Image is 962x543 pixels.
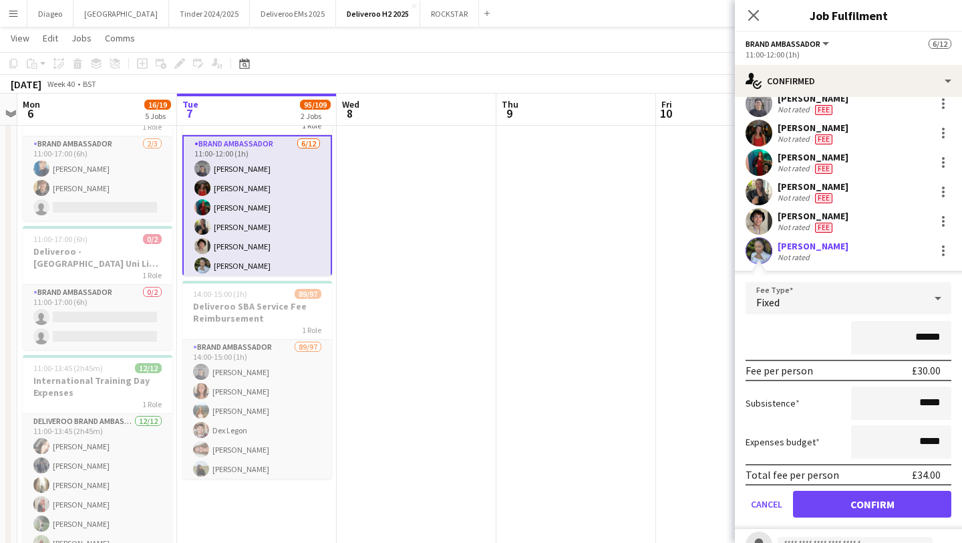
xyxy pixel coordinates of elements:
[661,98,672,110] span: Fri
[44,79,77,89] span: Week 40
[815,193,832,203] span: Fee
[145,111,170,121] div: 5 Jobs
[33,234,88,244] span: 11:00-17:00 (6h)
[342,98,359,110] span: Wed
[182,78,332,276] app-job-card: Updated11:00-12:00 (1h)6/12Boojum Content Brief1 RoleBrand Ambassador6/1211:00-12:00 (1h)[PERSON_...
[23,285,172,350] app-card-role: Brand Ambassador0/211:00-17:00 (6h)
[100,29,140,47] a: Comms
[71,32,92,44] span: Jobs
[180,106,198,121] span: 7
[23,374,172,399] h3: International Training Day Expenses
[11,32,29,44] span: View
[746,468,839,481] div: Total fee per person
[21,106,40,121] span: 6
[295,289,321,299] span: 89/97
[778,122,848,134] div: [PERSON_NAME]
[66,29,97,47] a: Jobs
[778,210,848,222] div: [PERSON_NAME]
[746,491,788,518] button: Cancel
[182,98,198,110] span: Tue
[83,79,96,89] div: BST
[812,222,835,233] div: Crew has different fees then in role
[23,245,172,269] h3: Deliveroo - [GEOGRAPHIC_DATA] Uni Live Event SBA
[340,106,359,121] span: 8
[250,1,336,27] button: Deliveroo EMs 2025
[142,270,162,280] span: 1 Role
[746,39,820,49] span: Brand Ambassador
[23,226,172,350] app-job-card: 11:00-17:00 (6h)0/2Deliveroo - [GEOGRAPHIC_DATA] Uni Live Event SBA1 RoleBrand Ambassador0/211:00...
[142,122,162,132] span: 1 Role
[929,39,951,49] span: 6/12
[300,100,331,110] span: 95/109
[778,92,848,104] div: [PERSON_NAME]
[500,106,518,121] span: 9
[301,111,330,121] div: 2 Jobs
[23,136,172,221] app-card-role: Brand Ambassador2/311:00-17:00 (6h)[PERSON_NAME][PERSON_NAME]
[336,1,420,27] button: Deliveroo H2 2025
[746,436,820,448] label: Expenses budget
[27,1,73,27] button: Diageo
[37,29,63,47] a: Edit
[11,78,41,91] div: [DATE]
[746,49,951,60] div: 11:00-12:00 (1h)
[812,193,835,203] div: Crew has different fees then in role
[43,32,58,44] span: Edit
[144,100,171,110] span: 16/19
[812,104,835,115] div: Crew has different fees then in role
[778,252,812,262] div: Not rated
[502,98,518,110] span: Thu
[735,7,962,24] h3: Job Fulfilment
[778,240,848,252] div: [PERSON_NAME]
[778,181,848,193] div: [PERSON_NAME]
[143,234,162,244] span: 0/2
[778,134,812,144] div: Not rated
[778,151,848,163] div: [PERSON_NAME]
[815,223,832,233] span: Fee
[73,1,169,27] button: [GEOGRAPHIC_DATA]
[735,65,962,97] div: Confirmed
[193,289,247,299] span: 14:00-15:00 (1h)
[793,491,951,518] button: Confirm
[33,363,103,373] span: 11:00-13:45 (2h45m)
[142,399,162,409] span: 1 Role
[815,164,832,174] span: Fee
[756,296,780,309] span: Fixed
[23,98,40,110] span: Mon
[912,468,941,481] div: £34.00
[135,363,162,373] span: 12/12
[746,397,800,409] label: Subsistence
[182,300,332,324] h3: Deliveroo SBA Service Fee Reimbursement
[169,1,250,27] button: Tinder 2024/2025
[746,364,813,377] div: Fee per person
[815,105,832,115] span: Fee
[23,78,172,221] app-job-card: 11:00-17:00 (6h)2/3Deliveroo - QMUL Live Event SBA1 RoleBrand Ambassador2/311:00-17:00 (6h)[PERSO...
[778,193,812,203] div: Not rated
[812,163,835,174] div: Crew has different fees then in role
[182,135,332,397] app-card-role: Brand Ambassador6/1211:00-12:00 (1h)[PERSON_NAME][PERSON_NAME][PERSON_NAME][PERSON_NAME][PERSON_N...
[746,39,831,49] button: Brand Ambassador
[778,222,812,233] div: Not rated
[105,32,135,44] span: Comms
[778,104,812,115] div: Not rated
[5,29,35,47] a: View
[815,134,832,144] span: Fee
[182,281,332,479] app-job-card: 14:00-15:00 (1h)89/97Deliveroo SBA Service Fee Reimbursement1 RoleBrand Ambassador89/9714:00-15:0...
[778,163,812,174] div: Not rated
[812,134,835,144] div: Crew has different fees then in role
[420,1,479,27] button: ROCKSTAR
[302,325,321,335] span: 1 Role
[659,106,672,121] span: 10
[912,364,941,377] div: £30.00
